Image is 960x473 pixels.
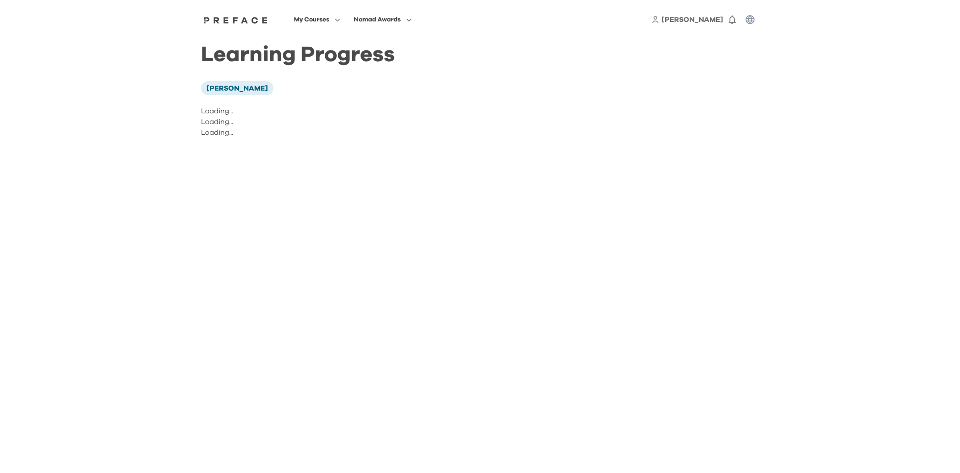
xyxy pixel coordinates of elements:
[294,14,329,25] span: My Courses
[354,14,401,25] span: Nomad Awards
[201,50,564,60] h1: Learning Progress
[351,14,415,25] button: Nomad Awards
[291,14,343,25] button: My Courses
[201,106,564,116] p: Loading...
[662,16,723,23] span: [PERSON_NAME]
[201,17,270,24] img: Preface Logo
[201,127,564,138] p: Loading...
[201,16,270,23] a: Preface Logo
[201,116,564,127] p: Loading...
[662,14,723,25] a: [PERSON_NAME]
[206,85,268,92] span: [PERSON_NAME]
